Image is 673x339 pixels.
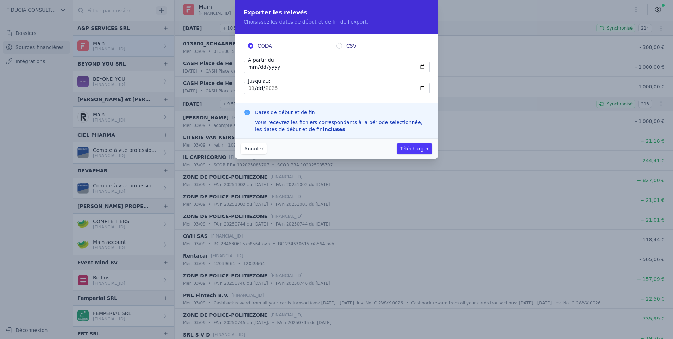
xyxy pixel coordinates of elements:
[241,143,267,154] button: Annuler
[244,8,429,17] h2: Exporter les relevés
[246,56,277,63] label: A partir du:
[258,42,272,49] span: CODA
[255,109,429,116] h3: Dates de début et de fin
[246,78,272,85] label: Jusqu'au:
[397,143,432,154] button: Télécharger
[346,42,356,49] span: CSV
[336,43,342,49] input: CSV
[244,18,429,25] p: Choisissez les dates de début et de fin de l'export.
[248,42,336,49] label: CODA
[255,119,429,133] div: Vous recevrez les fichiers correspondants à la période sélectionnée, les dates de début et de fin .
[336,42,425,49] label: CSV
[323,127,345,132] strong: incluses
[248,43,253,49] input: CODA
